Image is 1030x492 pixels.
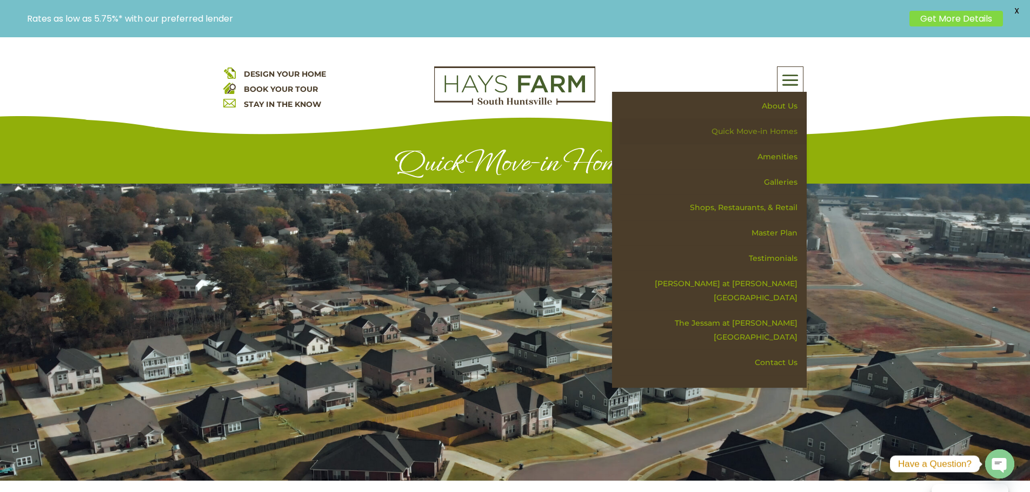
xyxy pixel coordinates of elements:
h1: Quick Move-in Homes [223,146,807,184]
img: design your home [223,66,236,79]
a: STAY IN THE KNOW [244,99,321,109]
a: BOOK YOUR TOUR [244,84,318,94]
a: Contact Us [620,350,807,375]
a: Shops, Restaurants, & Retail [620,195,807,220]
p: Rates as low as 5.75%* with our preferred lender [27,14,904,24]
a: Get More Details [909,11,1003,26]
a: DESIGN YOUR HOME [244,69,326,79]
a: Testimonials [620,246,807,271]
a: Master Plan [620,220,807,246]
a: [PERSON_NAME] at [PERSON_NAME][GEOGRAPHIC_DATA] [620,271,807,311]
a: Amenities [620,144,807,170]
a: Quick Move-in Homes [620,119,807,144]
a: The Jessam at [PERSON_NAME][GEOGRAPHIC_DATA] [620,311,807,350]
a: About Us [620,93,807,119]
img: book your home tour [223,82,236,94]
span: X [1008,3,1025,19]
a: hays farm homes huntsville development [434,98,595,107]
a: Galleries [620,170,807,195]
img: Logo [434,66,595,105]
